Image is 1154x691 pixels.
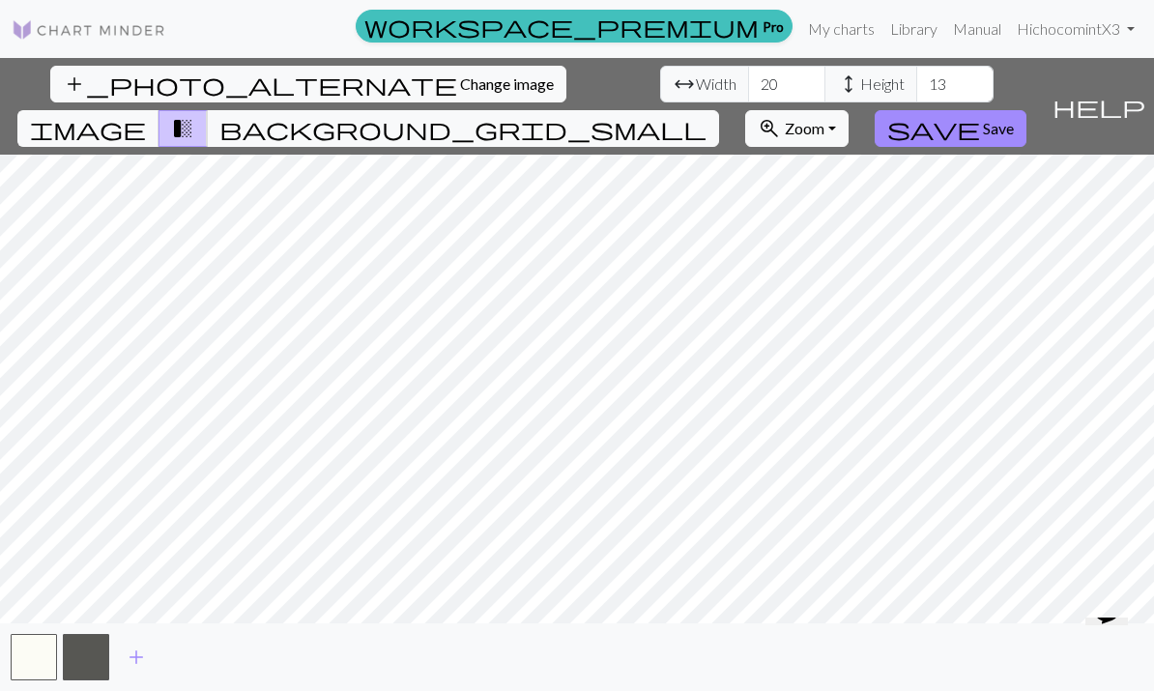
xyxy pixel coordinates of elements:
[875,110,1026,147] button: Save
[745,110,849,147] button: Zoom
[860,72,905,96] span: Height
[364,13,759,40] span: workspace_premium
[1078,618,1142,679] iframe: chat widget
[887,115,980,142] span: save
[1053,93,1145,120] span: help
[1009,10,1142,48] a: HichocomintX3
[882,10,945,48] a: Library
[171,115,194,142] span: transition_fade
[785,119,824,137] span: Zoom
[356,10,793,43] a: Pro
[30,115,146,142] span: image
[673,71,696,98] span: arrow_range
[460,74,554,93] span: Change image
[1044,58,1154,155] button: Help
[837,71,860,98] span: height
[219,115,707,142] span: background_grid_small
[50,66,566,102] button: Change image
[63,71,457,98] span: add_photo_alternate
[945,10,1009,48] a: Manual
[983,119,1014,137] span: Save
[12,18,166,42] img: Logo
[112,639,160,676] button: Add color
[696,72,736,96] span: Width
[800,10,882,48] a: My charts
[758,115,781,142] span: zoom_in
[125,644,148,671] span: add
